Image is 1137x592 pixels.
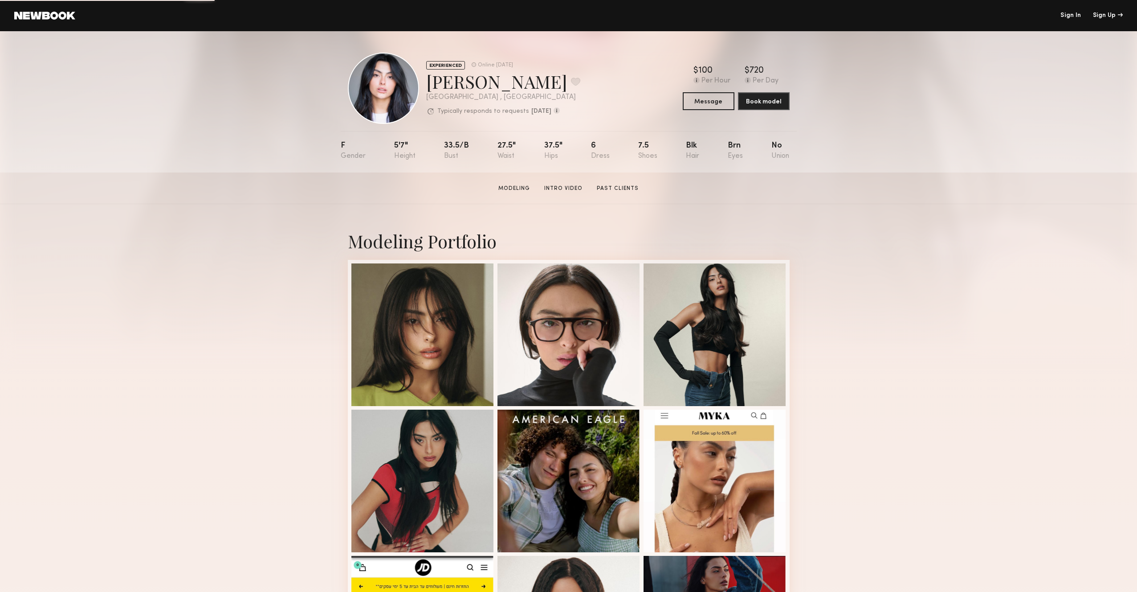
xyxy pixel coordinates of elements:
div: Per Hour [701,77,730,85]
div: Sign Up [1093,12,1123,19]
a: Sign In [1060,12,1081,19]
div: $ [693,66,698,75]
a: Past Clients [593,185,642,193]
div: 100 [698,66,713,75]
div: 6 [591,142,610,160]
div: 5'7" [394,142,416,160]
a: Modeling [495,185,534,193]
div: Blk [686,142,699,160]
div: 7.5 [638,142,657,160]
a: Intro Video [541,185,586,193]
button: Book model [738,92,790,110]
div: 720 [750,66,764,75]
div: [GEOGRAPHIC_DATA] , [GEOGRAPHIC_DATA] [426,94,580,101]
button: Message [683,92,734,110]
div: F [341,142,366,160]
b: [DATE] [531,108,551,115]
p: Typically responds to requests [437,108,529,115]
div: EXPERIENCED [426,61,465,70]
div: Brn [728,142,743,160]
div: Modeling Portfolio [348,229,790,253]
div: 37.5" [544,142,562,160]
div: 33.5/b [444,142,469,160]
div: [PERSON_NAME] [426,70,580,93]
div: No [771,142,789,160]
div: Per Day [753,77,778,85]
div: $ [745,66,750,75]
div: Online [DATE] [478,62,513,68]
div: 27.5" [497,142,516,160]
